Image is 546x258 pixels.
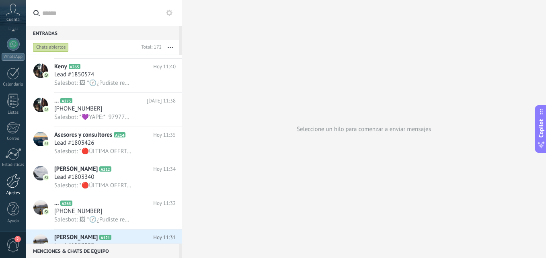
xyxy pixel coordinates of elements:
[43,209,49,215] img: icon
[99,166,111,172] span: A212
[54,131,112,139] span: Asesores y consultores
[54,63,67,71] span: Keny
[153,199,176,207] span: Hoy 11:32
[153,165,176,173] span: Hoy 11:34
[43,175,49,180] img: icon
[2,219,25,224] div: Ayuda
[54,216,131,223] span: Salesbot: 🖼 *🕜¿Pudiste revisar la información?* ¿Te quedó alguna duda? Estoy aquí para ayudarte.🙂...
[14,236,21,242] span: 2
[54,242,94,250] span: Lead #1552922
[537,119,545,138] span: Copilot
[153,233,176,242] span: Hoy 11:31
[54,71,94,79] span: Lead #1850574
[26,161,182,195] a: avataricon[PERSON_NAME]A212Hoy 11:34Lead #1803340Salesbot: *🔴ÚLTIMA OFERTA SOLO POR 10 MINUTOS* ¡...
[43,106,49,112] img: icon
[26,127,182,161] a: avatariconAsesores y consultoresA214Hoy 11:35Lead #1803426Salesbot: *🔴ÚLTIMA OFERTA SOLO POR 10 M...
[2,190,25,196] div: Ajustes
[54,79,131,87] span: Salesbot: 🖼 *🕜¿Pudiste revisar la información?* ¿Te quedó alguna duda? Estoy aquí para ayudarte.🙂...
[138,43,162,51] div: Total: 172
[54,173,94,181] span: Lead #1803340
[2,136,25,141] div: Correo
[54,165,98,173] span: [PERSON_NAME]
[147,97,176,105] span: [DATE] 11:38
[54,113,131,121] span: Salesbot: *💜YAPE:* 979778923 *TITULAR:* [PERSON_NAME] *✅ENVIA TU COMPROBANTE DE PAGO Y RECIBE LOS...
[43,243,49,249] img: icon
[43,141,49,146] img: icon
[2,53,25,61] div: WhatsApp
[26,195,182,229] a: avataricon...A263Hoy 11:32[PHONE_NUMBER]Salesbot: 🖼 *🕜¿Pudiste revisar la información?* ¿Te quedó...
[153,131,176,139] span: Hoy 11:35
[60,98,72,103] span: A273
[99,235,111,240] span: A121
[114,132,125,137] span: A214
[2,162,25,168] div: Estadísticas
[43,72,49,78] img: icon
[26,244,179,258] div: Menciones & Chats de equipo
[54,233,98,242] span: [PERSON_NAME]
[33,43,69,52] div: Chats abiertos
[54,139,94,147] span: Lead #1803426
[69,64,80,69] span: A265
[54,182,131,189] span: Salesbot: *🔴ÚLTIMA OFERTA SOLO POR 10 MINUTOS* ¡Es ahora o nunca!🔥 📚Llévate los 3 LIBROS en PDF p...
[26,93,182,127] a: avataricon...A273[DATE] 11:38[PHONE_NUMBER]Salesbot: *💜YAPE:* 979778923 *TITULAR:* [PERSON_NAME] ...
[54,199,59,207] span: ...
[54,147,131,155] span: Salesbot: *🔴ÚLTIMA OFERTA SOLO POR 10 MINUTOS* ¡Es ahora o nunca!🔥 📚Llévate los 3 LIBROS en PDF p...
[26,26,179,40] div: Entradas
[54,105,103,113] span: [PHONE_NUMBER]
[26,59,182,92] a: avatariconKenyA265Hoy 11:40Lead #1850574Salesbot: 🖼 *🕜¿Pudiste revisar la información?* ¿Te quedó...
[6,17,20,23] span: Cuenta
[54,97,59,105] span: ...
[60,201,72,206] span: A263
[153,63,176,71] span: Hoy 11:40
[2,110,25,115] div: Listas
[2,82,25,87] div: Calendario
[54,207,103,215] span: [PHONE_NUMBER]
[162,40,179,55] button: Más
